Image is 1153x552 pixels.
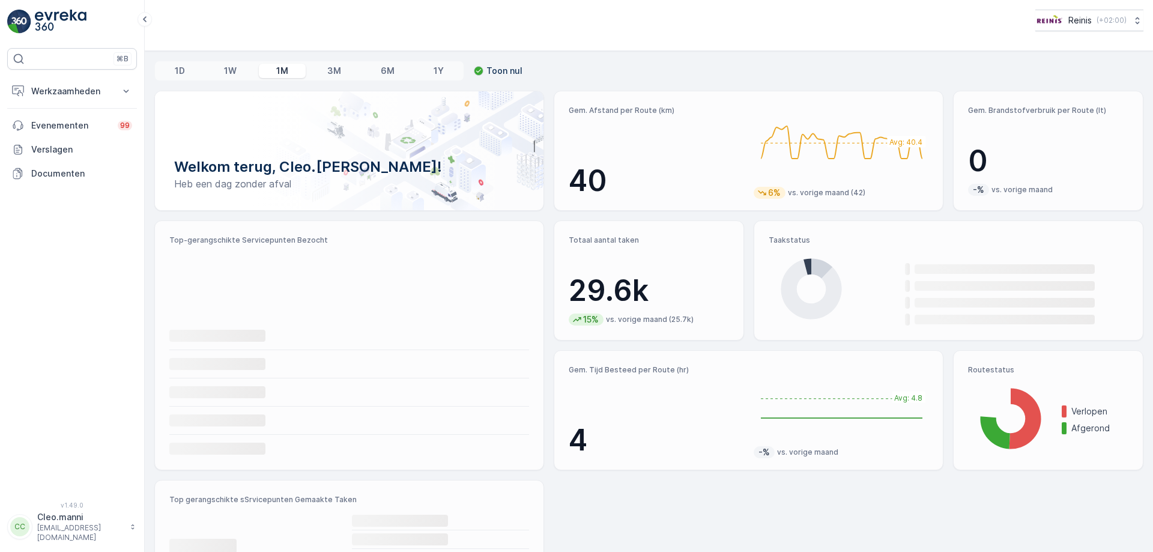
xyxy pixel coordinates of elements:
[120,121,130,130] p: 99
[569,273,729,309] p: 29.6k
[7,502,137,509] span: v 1.49.0
[757,446,771,458] p: -%
[569,235,729,245] p: Totaal aantal taken
[569,163,744,199] p: 40
[31,144,132,156] p: Verslagen
[381,65,395,77] p: 6M
[31,85,113,97] p: Werkzaamheden
[7,79,137,103] button: Werkzaamheden
[991,185,1053,195] p: vs. vorige maand
[434,65,444,77] p: 1Y
[769,235,1128,245] p: Taakstatus
[1035,14,1064,27] img: Reinis-Logo-Vrijstaand_Tekengebied-1-copy2_aBO4n7j.png
[7,10,31,34] img: logo
[972,184,985,196] p: -%
[1068,14,1092,26] p: Reinis
[327,65,341,77] p: 3M
[1071,405,1128,417] p: Verlopen
[968,365,1128,375] p: Routestatus
[7,138,137,162] a: Verslagen
[582,314,600,326] p: 15%
[35,10,86,34] img: logo_light-DOdMpM7g.png
[777,447,838,457] p: vs. vorige maand
[276,65,288,77] p: 1M
[1097,16,1127,25] p: ( +02:00 )
[1035,10,1143,31] button: Reinis(+02:00)
[224,65,237,77] p: 1W
[1071,422,1128,434] p: Afgerond
[7,162,137,186] a: Documenten
[31,120,110,132] p: Evenementen
[37,523,124,542] p: [EMAIL_ADDRESS][DOMAIN_NAME]
[175,65,185,77] p: 1D
[174,177,524,191] p: Heb een dag zonder afval
[31,168,132,180] p: Documenten
[767,187,782,199] p: 6%
[606,315,694,324] p: vs. vorige maand (25.7k)
[569,106,744,115] p: Gem. Afstand per Route (km)
[569,422,744,458] p: 4
[788,188,865,198] p: vs. vorige maand (42)
[569,365,744,375] p: Gem. Tijd Besteed per Route (hr)
[486,65,522,77] p: Toon nul
[37,511,124,523] p: Cleo.manni
[169,495,529,505] p: Top gerangschikte sSrvicepunten Gemaakte Taken
[7,511,137,542] button: CCCleo.manni[EMAIL_ADDRESS][DOMAIN_NAME]
[174,157,524,177] p: Welkom terug, Cleo.[PERSON_NAME]!
[7,114,137,138] a: Evenementen99
[968,143,1128,179] p: 0
[169,235,529,245] p: Top-gerangschikte Servicepunten Bezocht
[10,517,29,536] div: CC
[968,106,1128,115] p: Gem. Brandstofverbruik per Route (lt)
[117,54,129,64] p: ⌘B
